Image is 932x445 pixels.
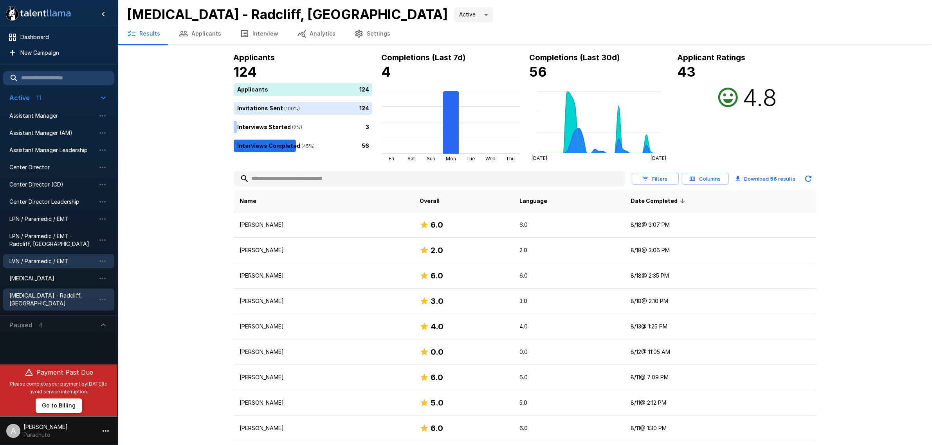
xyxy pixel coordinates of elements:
[520,246,618,254] p: 2.0
[431,244,443,257] h6: 2.0
[360,104,370,112] p: 124
[678,64,696,80] b: 43
[431,371,443,384] h6: 6.0
[624,289,816,314] td: 8/18 @ 2:10 PM
[431,422,443,434] h6: 6.0
[234,53,275,62] b: Applicants
[360,85,370,93] p: 124
[800,171,816,187] button: Updated Today - 3:53 PM
[624,314,816,339] td: 8/13 @ 1:25 PM
[407,156,415,161] tspan: Sat
[624,390,816,416] td: 8/11 @ 2:12 PM
[682,173,729,185] button: Columns
[127,6,448,22] b: [MEDICAL_DATA] - Radcliff, [GEOGRAPHIC_DATA]
[382,53,466,62] b: Completions (Last 7d)
[520,323,618,330] p: 4.0
[520,272,618,280] p: 6.0
[624,238,816,263] td: 8/18 @ 3:06 PM
[288,23,345,45] button: Analytics
[420,196,440,206] span: Overall
[454,7,493,22] div: Active
[520,221,618,229] p: 6.0
[770,176,777,182] b: 56
[520,373,618,381] p: 6.0
[117,23,169,45] button: Results
[240,323,407,330] p: [PERSON_NAME]
[169,23,231,45] button: Applicants
[431,346,443,358] h6: 0.0
[732,171,799,187] button: Download 56 results
[382,64,391,80] b: 4
[743,83,777,111] h2: 4.8
[506,156,515,161] tspan: Thu
[240,196,257,206] span: Name
[362,142,370,150] p: 56
[446,156,456,161] tspan: Mon
[520,196,548,206] span: Language
[234,64,257,80] b: 124
[624,339,816,365] td: 8/12 @ 11:05 AM
[520,399,618,407] p: 5.0
[631,196,688,206] span: Date Completed
[240,399,407,407] p: [PERSON_NAME]
[240,246,407,254] p: [PERSON_NAME]
[520,348,618,356] p: 0.0
[231,23,288,45] button: Interview
[485,156,496,161] tspan: Wed
[240,348,407,356] p: [PERSON_NAME]
[431,219,443,231] h6: 6.0
[624,212,816,238] td: 8/18 @ 3:07 PM
[389,156,394,161] tspan: Fri
[532,155,547,161] tspan: [DATE]
[520,297,618,305] p: 3.0
[345,23,400,45] button: Settings
[240,424,407,432] p: [PERSON_NAME]
[240,373,407,381] p: [PERSON_NAME]
[530,64,547,80] b: 56
[431,320,443,333] h6: 4.0
[624,263,816,289] td: 8/18 @ 2:35 PM
[431,397,443,409] h6: 5.0
[427,156,435,161] tspan: Sun
[624,416,816,441] td: 8/11 @ 1:30 PM
[650,155,666,161] tspan: [DATE]
[366,123,370,131] p: 3
[240,297,407,305] p: [PERSON_NAME]
[520,424,618,432] p: 6.0
[240,221,407,229] p: [PERSON_NAME]
[466,156,475,161] tspan: Tue
[678,53,746,62] b: Applicant Ratings
[530,53,620,62] b: Completions (Last 30d)
[431,269,443,282] h6: 6.0
[632,173,679,185] button: Filters
[240,272,407,280] p: [PERSON_NAME]
[431,295,443,307] h6: 3.0
[624,365,816,390] td: 8/11 @ 7:09 PM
